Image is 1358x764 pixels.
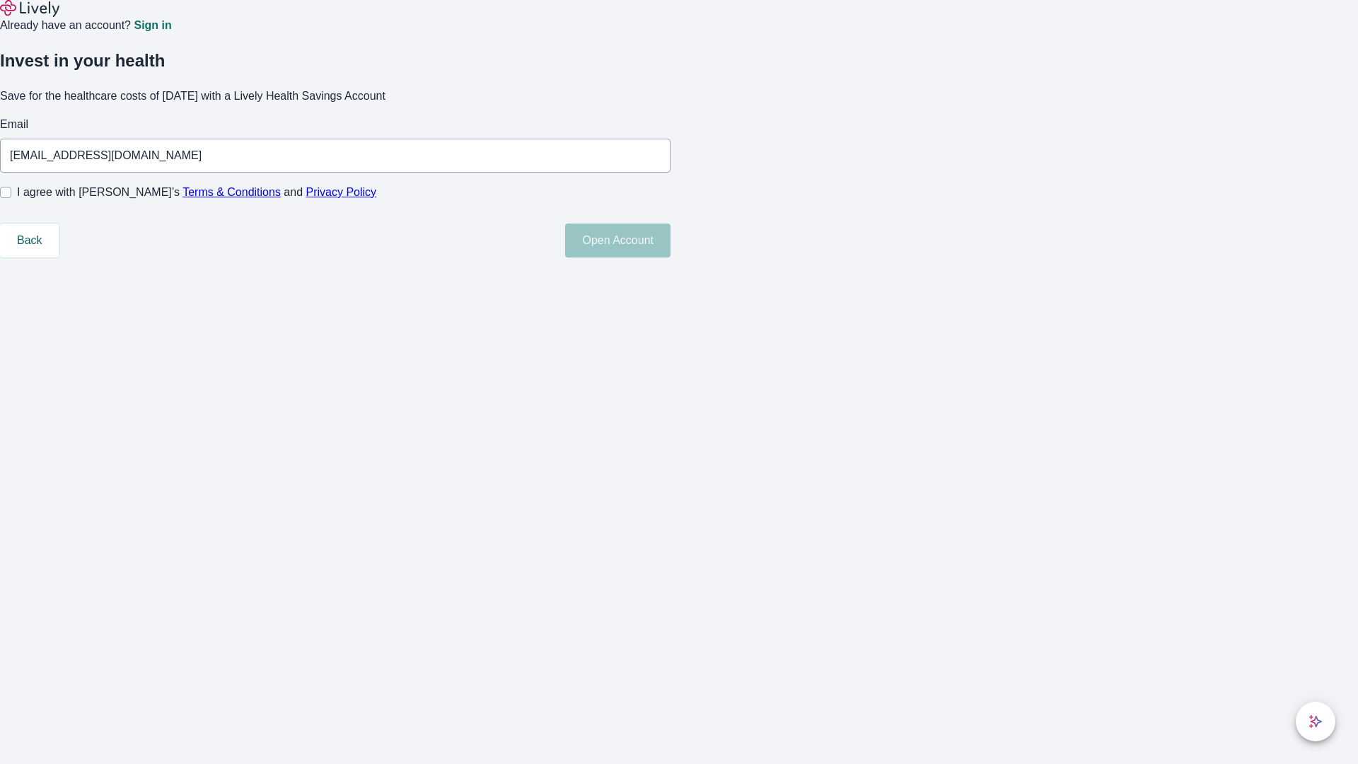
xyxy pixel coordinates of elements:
span: I agree with [PERSON_NAME]’s and [17,184,376,201]
svg: Lively AI Assistant [1308,714,1323,729]
a: Privacy Policy [306,186,377,198]
a: Terms & Conditions [182,186,281,198]
button: chat [1296,702,1335,741]
a: Sign in [134,20,171,31]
